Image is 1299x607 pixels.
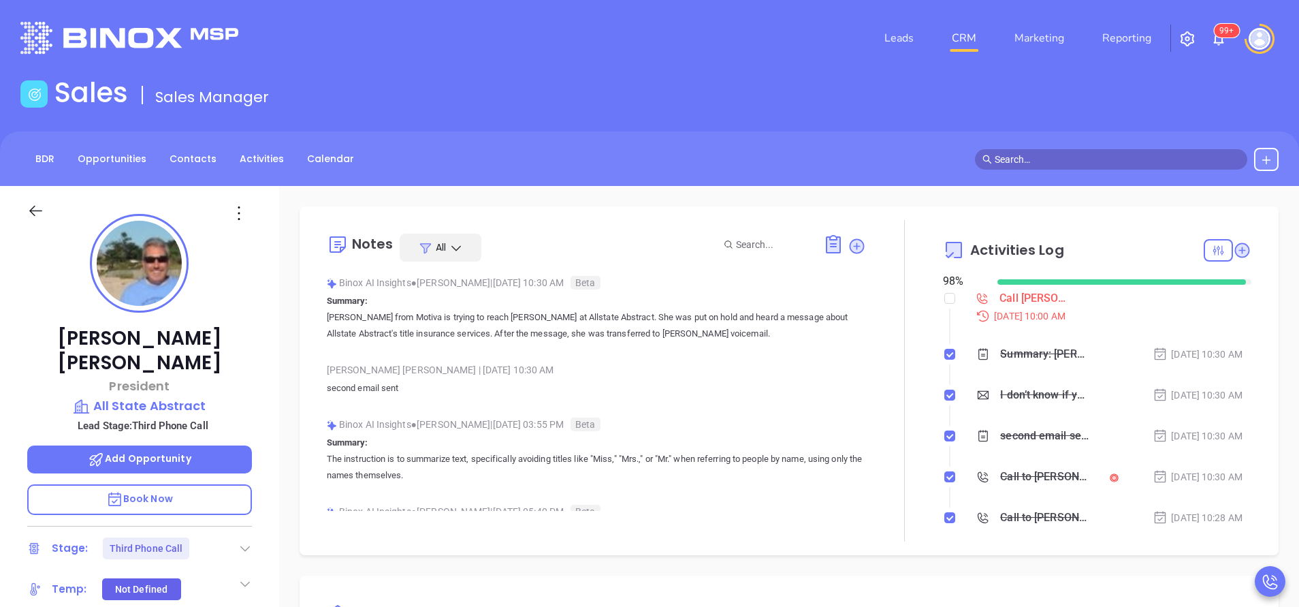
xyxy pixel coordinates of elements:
[327,508,337,518] img: svg%3e
[327,451,866,484] p: The instruction is to summarize text, specifically avoiding titles like "Miss," "Mrs.," or "Mr." ...
[27,377,252,395] p: President
[231,148,292,170] a: Activities
[52,538,89,559] div: Stage:
[411,506,417,517] span: ●
[1000,426,1090,446] div: second email sent
[27,326,252,375] p: [PERSON_NAME] [PERSON_NAME]
[970,243,1063,257] span: Activities Log
[327,414,866,435] div: Binox AI Insights [PERSON_NAME] | [DATE] 03:55 PM
[54,76,128,109] h1: Sales
[411,277,417,288] span: ●
[52,579,87,600] div: Temp:
[1249,28,1270,50] img: user
[571,276,600,290] span: Beta
[69,148,155,170] a: Opportunities
[327,279,337,289] img: svg%3e
[1009,25,1070,52] a: Marketing
[736,237,808,252] input: Search...
[352,237,394,251] div: Notes
[982,155,992,164] span: search
[1153,510,1242,525] div: [DATE] 10:28 AM
[1000,385,1090,405] div: I don’t know if you saw this [PERSON_NAME]
[1097,25,1157,52] a: Reporting
[327,420,337,431] img: svg%3e
[88,452,191,465] span: Add Opportunity
[299,148,362,170] a: Calendar
[34,417,252,435] p: Lead Stage: Third Phone Call
[411,419,417,430] span: ●
[1000,467,1090,487] div: Call to [PERSON_NAME]
[1153,388,1242,403] div: [DATE] 10:30 AM
[161,148,225,170] a: Contacts
[946,25,982,52] a: CRM
[967,309,1251,324] div: [DATE] 10:00 AM
[1153,469,1242,484] div: [DATE] 10:30 AM
[327,273,866,293] div: Binox AI Insights [PERSON_NAME] | [DATE] 10:30 AM
[327,296,368,306] b: Summary:
[327,437,368,448] b: Summary:
[20,22,238,54] img: logo
[327,360,866,380] div: [PERSON_NAME] [PERSON_NAME] [DATE] 10:30 AM
[995,152,1240,167] input: Search…
[1179,31,1196,47] img: iconSetting
[327,309,866,342] p: [PERSON_NAME] from Motiva is trying to reach [PERSON_NAME] at Allstate Abstract. She was put on h...
[110,538,183,559] div: Third Phone Call
[27,396,252,416] a: All State Abstract
[999,288,1073,309] div: Call [PERSON_NAME] to follow up
[479,364,481,375] span: |
[571,505,600,518] span: Beta
[1210,31,1227,47] img: iconNotification
[879,25,919,52] a: Leads
[327,380,866,396] p: second email sent
[1214,24,1239,37] sup: 100
[106,492,173,505] span: Book Now
[943,273,980,290] div: 98 %
[436,240,446,254] span: All
[1153,347,1242,362] div: [DATE] 10:30 AM
[327,501,866,522] div: Binox AI Insights [PERSON_NAME] | [DATE] 05:40 PM
[97,221,182,306] img: profile-user
[155,87,269,108] span: Sales Manager
[1000,508,1090,528] div: Call to [PERSON_NAME]
[571,418,600,431] span: Beta
[115,578,167,600] div: Not Defined
[27,148,63,170] a: BDR
[1000,344,1090,364] div: Summary: [PERSON_NAME] from [GEOGRAPHIC_DATA] is trying to reach [PERSON_NAME] at Allstate Abstra...
[1153,429,1242,443] div: [DATE] 10:30 AM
